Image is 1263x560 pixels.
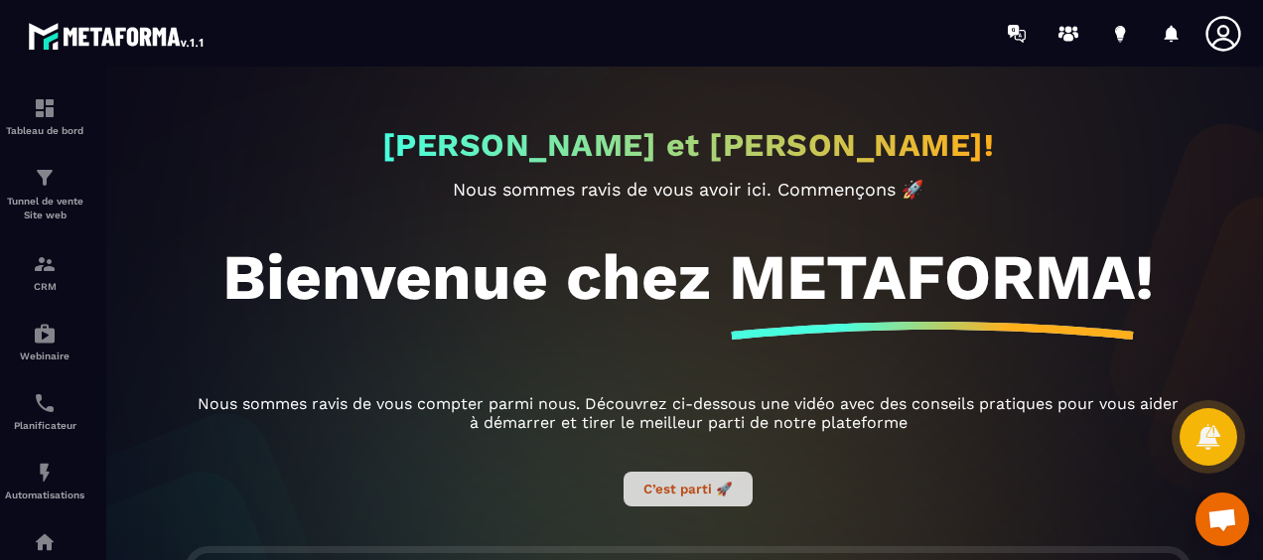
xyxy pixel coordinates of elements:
p: Tableau de bord [5,125,84,136]
p: Nous sommes ravis de vous avoir ici. Commençons 🚀 [192,179,1185,200]
a: automationsautomationsAutomatisations [5,446,84,515]
a: formationformationCRM [5,237,84,307]
h1: Bienvenue chez METAFORMA! [222,239,1154,315]
img: formation [33,96,57,120]
img: formation [33,252,57,276]
p: Tunnel de vente Site web [5,195,84,222]
a: automationsautomationsWebinaire [5,307,84,376]
p: Automatisations [5,490,84,500]
img: scheduler [33,391,57,415]
h2: [PERSON_NAME] et [PERSON_NAME]! [382,126,995,164]
p: CRM [5,281,84,292]
img: formation [33,166,57,190]
img: logo [28,18,207,54]
a: formationformationTableau de bord [5,81,84,151]
img: automations [33,322,57,346]
p: Planificateur [5,420,84,431]
img: automations [33,530,57,554]
button: C’est parti 🚀 [624,472,753,506]
a: schedulerschedulerPlanificateur [5,376,84,446]
p: Nous sommes ravis de vous compter parmi nous. Découvrez ci-dessous une vidéo avec des conseils pr... [192,394,1185,432]
img: automations [33,461,57,485]
a: C’est parti 🚀 [624,479,753,497]
a: formationformationTunnel de vente Site web [5,151,84,237]
p: Webinaire [5,350,84,361]
a: Ouvrir le chat [1195,492,1249,546]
